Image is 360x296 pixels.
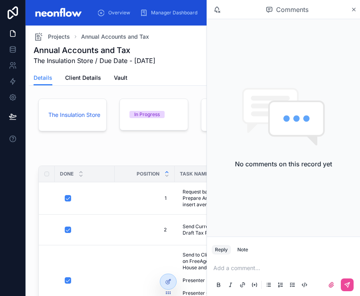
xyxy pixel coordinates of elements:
span: Request bank statements from [PERSON_NAME] & Prepare Annual Accounts on FreeAgent, be sure to ins... [183,189,306,208]
span: Position [137,171,159,177]
span: Manager Dashboard [151,10,197,16]
div: scrollable content [91,4,312,22]
span: Overview [108,10,130,16]
h2: No comments on this record yet [235,159,332,169]
div: In Progress [134,111,160,118]
span: The Insulation Store / Due Date - [DATE] [34,56,155,65]
span: Projects [48,33,70,41]
a: Calendar [205,6,245,20]
span: 3 [123,277,167,284]
span: Send Current and Prior Year Annual Accounts and Draft Tax Return to [PERSON_NAME] for review [183,223,306,236]
h1: Annual Accounts and Tax [34,45,155,56]
a: Vault [114,71,127,87]
a: Projects [34,32,70,41]
button: Reply [212,245,231,255]
div: Note [237,247,248,253]
a: Manager Dashboard [137,6,203,20]
img: App logo [32,6,84,19]
span: Comments [276,5,308,14]
a: Overview [95,6,136,20]
span: Client Details [65,74,101,82]
a: Annual Accounts and Tax [81,33,149,41]
span: Details [34,74,52,82]
a: Details [34,71,52,86]
span: Done [60,171,74,177]
span: Vault [114,74,127,82]
span: 1 [123,195,167,201]
button: Note [234,245,251,255]
a: Client Details [65,71,101,87]
a: The Insulation Store [48,111,100,119]
span: Task Name [180,171,209,177]
span: 2 [123,227,167,233]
